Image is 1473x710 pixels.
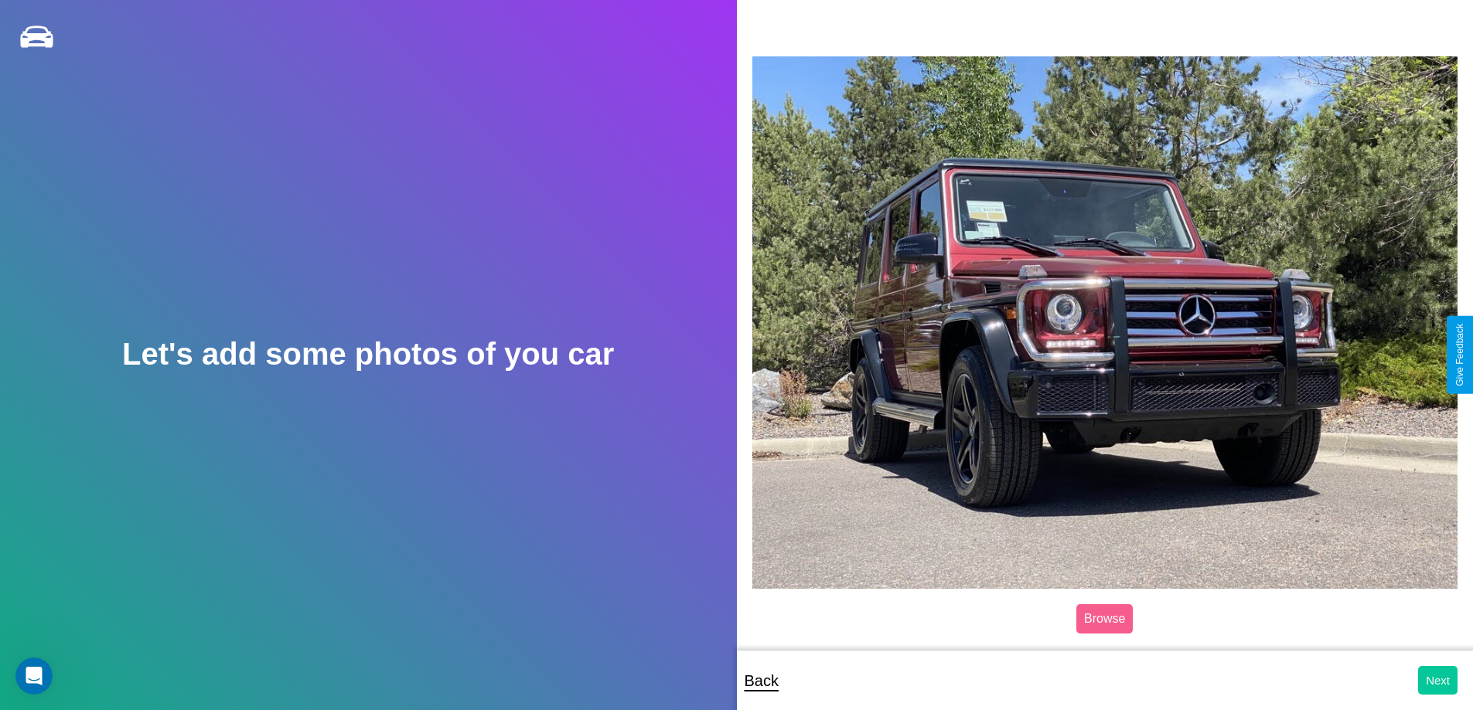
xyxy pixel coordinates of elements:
[122,337,614,372] h2: Let's add some photos of you car
[15,657,53,695] iframe: Intercom live chat
[1076,604,1133,634] label: Browse
[1454,324,1465,386] div: Give Feedback
[1418,666,1458,695] button: Next
[752,56,1458,588] img: posted
[745,667,779,695] p: Back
